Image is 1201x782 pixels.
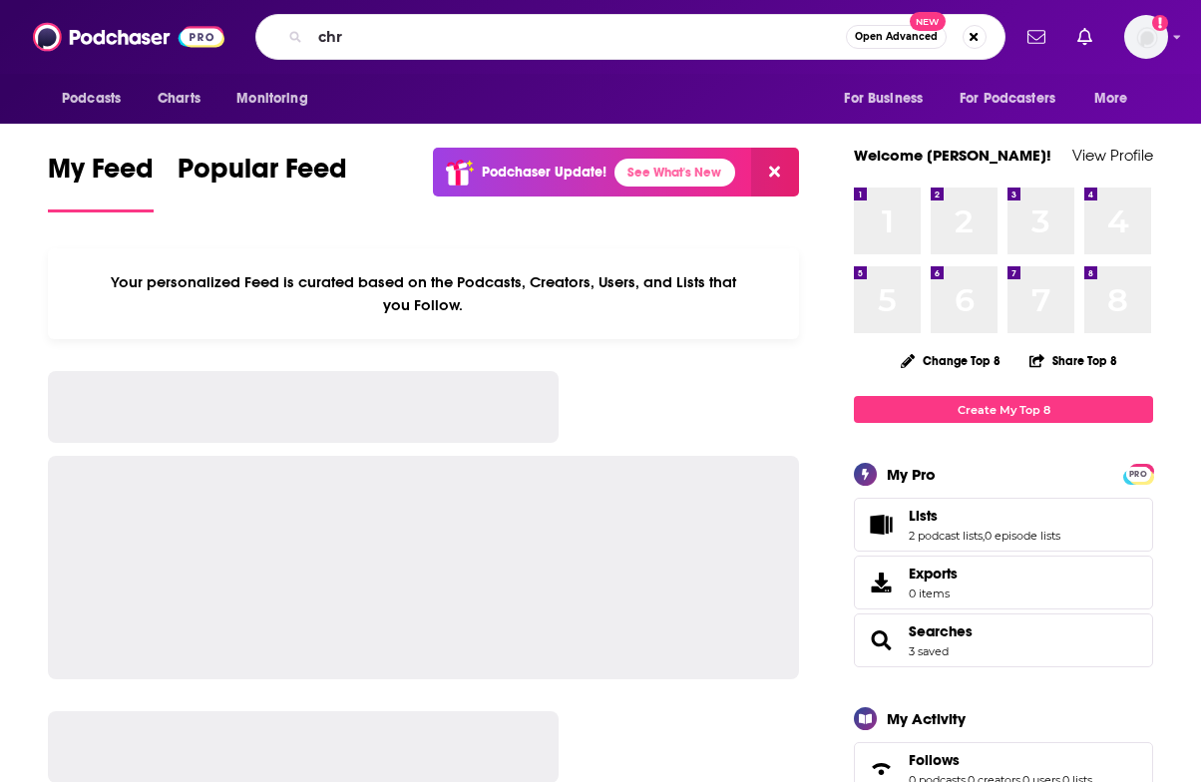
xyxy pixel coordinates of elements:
button: open menu [1080,80,1153,118]
a: 3 saved [909,644,949,658]
svg: Add a profile image [1152,15,1168,31]
a: PRO [1126,466,1150,481]
span: New [910,12,946,31]
a: Lists [909,507,1060,525]
span: , [983,529,985,543]
span: Exports [909,565,958,583]
img: User Profile [1124,15,1168,59]
a: View Profile [1072,146,1153,165]
div: My Activity [887,709,966,728]
span: My Feed [48,152,154,197]
a: Welcome [PERSON_NAME]! [854,146,1051,165]
p: Podchaser Update! [482,164,606,181]
button: Show profile menu [1124,15,1168,59]
input: Search podcasts, credits, & more... [310,21,846,53]
button: Share Top 8 [1028,341,1118,380]
a: Searches [861,626,901,654]
button: open menu [48,80,147,118]
span: 0 items [909,586,958,600]
span: Follows [909,751,960,769]
img: Podchaser - Follow, Share and Rate Podcasts [33,18,224,56]
a: Lists [861,511,901,539]
a: Popular Feed [178,152,347,212]
a: Searches [909,622,973,640]
a: Follows [909,751,1092,769]
a: Show notifications dropdown [1069,20,1100,54]
div: Search podcasts, credits, & more... [255,14,1005,60]
span: More [1094,85,1128,113]
span: Lists [909,507,938,525]
span: Searches [854,613,1153,667]
span: For Podcasters [960,85,1055,113]
a: See What's New [614,159,735,187]
button: open menu [947,80,1084,118]
span: Popular Feed [178,152,347,197]
button: Change Top 8 [889,348,1012,373]
span: Podcasts [62,85,121,113]
span: Charts [158,85,200,113]
a: My Feed [48,152,154,212]
a: Show notifications dropdown [1019,20,1053,54]
a: Charts [145,80,212,118]
button: Open AdvancedNew [846,25,947,49]
button: open menu [830,80,948,118]
div: My Pro [887,465,936,484]
button: open menu [222,80,333,118]
span: For Business [844,85,923,113]
span: Lists [854,498,1153,552]
span: PRO [1126,467,1150,482]
span: Logged in as gbrussel [1124,15,1168,59]
a: 0 episode lists [985,529,1060,543]
span: Monitoring [236,85,307,113]
div: Your personalized Feed is curated based on the Podcasts, Creators, Users, and Lists that you Follow. [48,248,799,339]
a: Exports [854,556,1153,609]
a: Create My Top 8 [854,396,1153,423]
a: 2 podcast lists [909,529,983,543]
span: Exports [861,569,901,596]
span: Open Advanced [855,32,938,42]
